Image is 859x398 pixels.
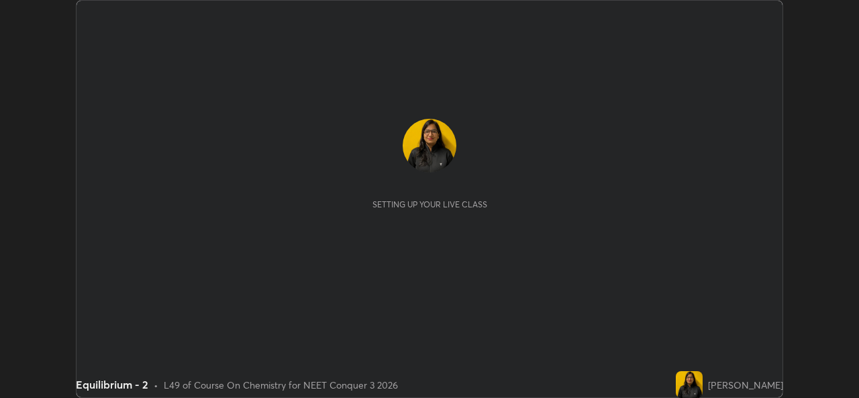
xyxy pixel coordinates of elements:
[676,371,703,398] img: 5601c98580164add983b3da7b044abd6.jpg
[403,119,456,172] img: 5601c98580164add983b3da7b044abd6.jpg
[708,378,783,392] div: [PERSON_NAME]
[154,378,158,392] div: •
[372,199,487,209] div: Setting up your live class
[164,378,398,392] div: L49 of Course On Chemistry for NEET Conquer 3 2026
[76,377,148,393] div: Equilibrium - 2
